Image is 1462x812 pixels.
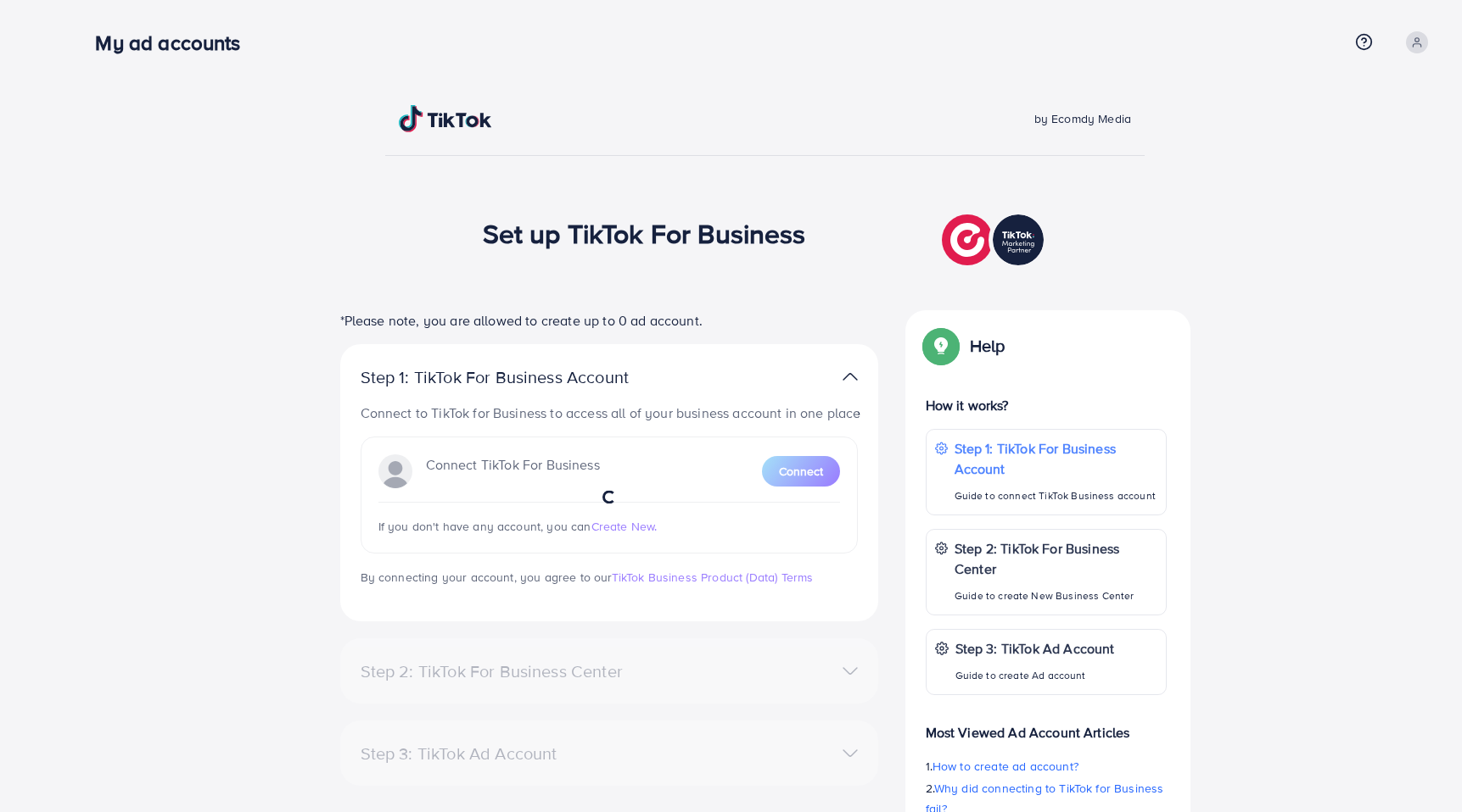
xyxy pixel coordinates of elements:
p: Step 3: TikTok Ad Account [955,638,1115,659]
p: Guide to connect TikTok Business account [955,486,1157,506]
p: Help [970,336,1005,356]
span: by Ecomdy Media [1034,110,1131,127]
h1: Set up TikTok For Business [483,217,806,249]
img: TikTok partner [843,364,858,389]
h3: My ad accounts [95,31,254,55]
p: Step 1: TikTok For Business Account [361,367,683,387]
p: Step 2: TikTok For Business Center [955,538,1157,579]
span: How to create ad account? [933,758,1078,775]
p: *Please note, you are allowed to create up to 0 ad account. [340,310,878,331]
p: Step 1: TikTok For Business Account [955,438,1157,479]
p: Most Viewed Ad Account Articles [926,709,1167,742]
img: TikTok partner [942,210,1048,270]
p: Guide to create New Business Center [955,586,1157,606]
img: TikTok [399,105,492,132]
p: 1. [926,756,1167,776]
p: How it works? [926,395,1167,415]
img: Popup guide [926,331,956,361]
p: Guide to create Ad account [955,665,1115,686]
